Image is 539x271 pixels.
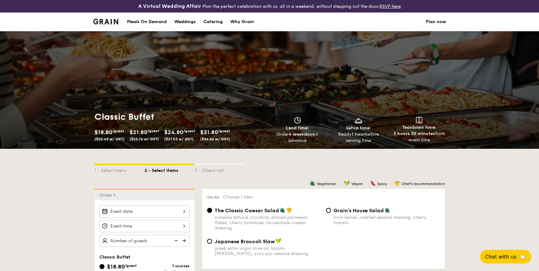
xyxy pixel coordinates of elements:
[215,208,279,213] span: The Classic Caesar Salad
[99,235,190,247] input: Number of guests
[99,193,118,198] span: Order 1
[275,238,282,244] img: icon-vegan.f8ff3823.svg
[99,264,104,269] input: $18.80/guest($20.49 w/ GST)7 coursesMin 40 guests
[377,182,387,186] span: Spicy
[351,182,363,186] span: Vegan
[94,137,125,141] span: ($20.49 w/ GST)
[99,220,190,232] input: Event time
[346,125,371,131] span: Setup time:
[215,246,321,256] div: greek extra virgin olive oil, kizami [PERSON_NAME], yuzu soy-sesame dressing
[287,207,292,213] img: icon-chef-hat.a58ddaea.svg
[94,129,112,136] span: $18.80
[207,208,212,213] input: The Classic Caesar Saladromaine lettuce, croutons, shaved parmesan flakes, cherry tomatoes, house...
[171,235,180,247] img: icon-reduce.1d2dbef1.svg
[402,125,436,130] span: Teardown time:
[519,253,526,260] span: 🦙
[130,129,147,136] span: $21.80
[180,235,190,247] img: icon-add.58712e84.svg
[125,263,137,268] span: /guest
[164,137,194,141] span: ($27.03 w/ GST)
[394,180,400,186] img: icon-chef-hat.a58ddaea.svg
[352,132,365,137] strong: 1 hour
[207,195,219,199] span: Salad
[485,254,516,260] span: Chat with us
[130,137,159,141] span: ($23.76 w/ GST)
[394,131,435,136] strong: 2 hours 30 minutes
[99,205,190,218] input: Event date
[330,131,386,144] div: Ready before serving time
[401,182,445,186] span: Chef's recommendation
[391,131,447,143] div: from event time
[215,238,275,244] span: Japanese Broccoli Slaw
[333,208,384,213] span: Grain's House Salad
[90,3,449,10] div: Plan the perfect celebration with us, all in a weekend, without stepping out the door.
[326,208,331,213] input: Grain's House Saladcorn kernel, roasted sesame dressing, cherry tomato
[384,207,390,213] img: icon-vegetarian.fe4039eb.svg
[293,117,302,124] img: icon-clock.2db775ea.svg
[93,19,119,24] a: Logotype
[200,13,226,31] a: Catering
[215,215,321,231] div: romaine lettuce, croutons, shaved parmesan flakes, cherry tomatoes, housemade caesar dressing
[112,129,124,133] span: /guest
[426,13,446,31] a: Plan now
[164,129,183,136] span: $24.80
[195,165,245,174] div: 3 - Check out
[379,4,401,9] a: RSVP here
[354,117,363,124] img: icon-dish.430c3a2e.svg
[99,254,130,260] span: Classic Buffet
[174,13,196,31] div: Weddings
[203,13,223,31] div: Catering
[310,180,315,186] img: icon-vegetarian.fe4039eb.svg
[317,182,336,186] span: Vegetarian
[286,125,309,131] span: Lead time:
[170,13,200,31] a: Weddings
[94,165,145,174] div: 1 - Select menu
[289,132,314,137] strong: 4 weekdays
[138,3,201,10] h4: A Virtual Wedding Affair
[107,263,125,270] span: $18.80
[223,194,253,200] span: Choose 1 item
[147,129,159,133] span: /guest
[127,13,167,31] div: Meals On Demand
[145,264,190,268] div: 7 courses
[218,129,230,133] span: /guest
[207,239,212,244] input: Japanese Broccoli Slawgreek extra virgin olive oil, kizami [PERSON_NAME], yuzu soy-sesame dressing
[480,250,531,263] button: Chat with us🦙
[280,207,285,213] img: icon-vegetarian.fe4039eb.svg
[145,165,195,174] div: 2 - Select items
[370,180,376,186] img: icon-spicy.37a8142b.svg
[200,137,230,141] span: ($34.66 w/ GST)
[183,129,195,133] span: /guest
[270,131,326,144] div: Order in advance
[416,117,422,123] img: icon-teardown.65201eee.svg
[226,13,258,31] a: Why Grain
[230,13,254,31] div: Why Grain
[200,129,218,136] span: $31.80
[123,13,170,31] a: Meals On Demand
[93,19,119,24] img: Grain
[333,215,440,225] div: corn kernel, roasted sesame dressing, cherry tomato
[94,111,267,123] h1: Classic Buffet
[344,180,350,186] img: icon-vegan.f8ff3823.svg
